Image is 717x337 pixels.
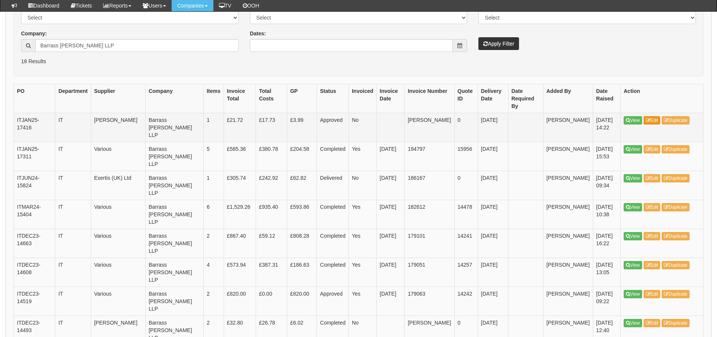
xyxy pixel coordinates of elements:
[21,58,696,65] p: 18 Results
[287,229,317,258] td: £808.28
[317,84,349,113] th: Status
[55,200,91,229] td: IT
[662,261,690,269] a: Duplicate
[405,142,454,171] td: 194797
[454,229,478,258] td: 14241
[91,258,145,287] td: Various
[349,113,376,142] td: No
[21,30,47,37] label: Company:
[478,171,508,200] td: [DATE]
[662,116,690,124] a: Duplicate
[224,113,256,142] td: £21.72
[55,229,91,258] td: IT
[376,287,405,316] td: [DATE]
[478,200,508,229] td: [DATE]
[593,258,620,287] td: [DATE] 13:05
[145,142,203,171] td: Barrass [PERSON_NAME] LLP
[405,229,454,258] td: 179101
[454,200,478,229] td: 14478
[317,287,349,316] td: Approved
[593,84,620,113] th: Date Raised
[478,113,508,142] td: [DATE]
[91,287,145,316] td: Various
[376,258,405,287] td: [DATE]
[14,258,55,287] td: ITDEC23-14608
[349,171,376,200] td: No
[55,287,91,316] td: IT
[543,258,593,287] td: [PERSON_NAME]
[224,258,256,287] td: £573.94
[376,229,405,258] td: [DATE]
[91,113,145,142] td: [PERSON_NAME]
[662,290,690,298] a: Duplicate
[14,142,55,171] td: ITJAN25-17311
[91,171,145,200] td: Exertis (UK) Ltd
[644,261,661,269] a: Edit
[624,290,642,298] a: View
[317,200,349,229] td: Completed
[204,200,224,229] td: 6
[624,261,642,269] a: View
[405,287,454,316] td: 179063
[256,171,287,200] td: £242.92
[55,84,91,113] th: Department
[55,171,91,200] td: IT
[593,287,620,316] td: [DATE] 09:22
[145,84,203,113] th: Company
[317,258,349,287] td: Completed
[204,287,224,316] td: 2
[478,37,519,50] button: Apply Filter
[91,229,145,258] td: Various
[287,287,317,316] td: £820.00
[145,171,203,200] td: Barrass [PERSON_NAME] LLP
[593,171,620,200] td: [DATE] 09:34
[317,113,349,142] td: Approved
[14,200,55,229] td: ITMAR24-15404
[478,229,508,258] td: [DATE]
[91,142,145,171] td: Various
[376,171,405,200] td: [DATE]
[593,113,620,142] td: [DATE] 14:22
[662,203,690,211] a: Duplicate
[349,287,376,316] td: Yes
[405,171,454,200] td: 186167
[543,200,593,229] td: [PERSON_NAME]
[644,145,661,153] a: Edit
[543,84,593,113] th: Added By
[204,229,224,258] td: 2
[644,116,661,124] a: Edit
[256,142,287,171] td: £380.78
[91,84,145,113] th: Supplier
[256,258,287,287] td: £387.31
[624,232,642,240] a: View
[621,84,703,113] th: Action
[14,171,55,200] td: ITJUN24-15824
[376,200,405,229] td: [DATE]
[256,229,287,258] td: £59.12
[349,200,376,229] td: Yes
[224,287,256,316] td: £820.00
[624,116,642,124] a: View
[256,287,287,316] td: £0.00
[14,229,55,258] td: ITDEC23-14663
[287,113,317,142] td: £3.99
[204,113,224,142] td: 1
[287,200,317,229] td: £593.86
[644,319,661,327] a: Edit
[593,142,620,171] td: [DATE] 15:53
[624,319,642,327] a: View
[55,113,91,142] td: IT
[454,113,478,142] td: 0
[644,232,661,240] a: Edit
[454,171,478,200] td: 0
[349,84,376,113] th: Invoiced
[662,319,690,327] a: Duplicate
[145,200,203,229] td: Barrass [PERSON_NAME] LLP
[543,142,593,171] td: [PERSON_NAME]
[256,84,287,113] th: Total Costs
[250,30,266,37] label: Dates:
[349,229,376,258] td: Yes
[287,84,317,113] th: GP
[224,84,256,113] th: Invoice Total
[662,232,690,240] a: Duplicate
